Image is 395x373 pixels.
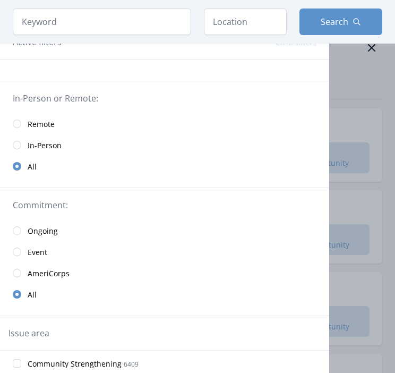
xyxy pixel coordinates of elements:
span: All [28,290,37,300]
input: Community Strengthening 6409 [13,359,21,368]
span: All [28,162,37,172]
span: Search [321,15,348,28]
span: In-Person [28,140,62,151]
span: 6409 [124,360,139,369]
legend: In-Person or Remote: [13,92,316,105]
input: Keyword [13,9,191,35]
legend: Issue area [8,327,49,340]
span: AmeriCorps [28,268,70,279]
button: Search [299,9,382,35]
legend: Commitment: [13,199,316,211]
span: Remote [28,119,55,130]
span: Community Strengthening [28,359,122,369]
span: Ongoing [28,226,58,236]
input: Location [204,9,287,35]
span: Event [28,247,47,258]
